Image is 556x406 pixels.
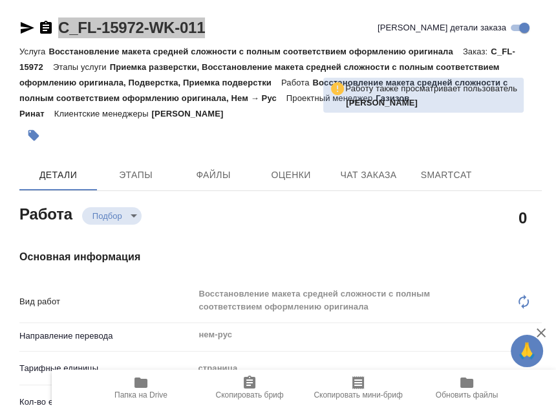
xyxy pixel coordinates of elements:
[58,19,205,36] a: C_FL-15972-WK-011
[286,93,376,103] p: Проектный менеджер
[314,390,402,400] span: Скопировать мини-бриф
[260,167,322,183] span: Оценки
[48,47,462,56] p: Восстановление макета средней сложности с полным соответствием оформлению оригинала
[87,370,195,406] button: Папка на Drive
[19,62,499,87] p: Приемка разверстки, Восстановление макета средней сложности с полным соответствием оформлению ори...
[346,96,517,109] p: Архипова Екатерина
[281,78,313,87] p: Работа
[19,20,35,36] button: Скопировать ссылку для ЯМессенджера
[215,390,283,400] span: Скопировать бриф
[38,20,54,36] button: Скопировать ссылку
[415,167,477,183] span: SmartCat
[19,121,48,150] button: Добавить тэг
[19,201,72,225] h2: Работа
[412,370,521,406] button: Обновить файлы
[516,337,538,365] span: 🙏
[436,390,498,400] span: Обновить файлы
[378,21,506,34] span: [PERSON_NAME] детали заказа
[304,370,412,406] button: Скопировать мини-бриф
[152,109,233,118] p: [PERSON_NAME]
[193,357,542,379] div: страница
[114,390,167,400] span: Папка на Drive
[182,167,244,183] span: Файлы
[19,330,193,343] p: Направление перевода
[19,295,193,308] p: Вид работ
[19,249,542,265] h4: Основная информация
[346,98,418,107] b: [PERSON_NAME]
[19,362,193,375] p: Тарифные единицы
[511,335,543,367] button: 🙏
[105,167,167,183] span: Этапы
[53,62,110,72] p: Этапы услуги
[89,210,126,221] button: Подбор
[19,47,48,56] p: Услуга
[463,47,491,56] p: Заказ:
[54,109,152,118] p: Клиентские менеджеры
[27,167,89,183] span: Детали
[82,207,142,225] div: Подбор
[519,207,527,229] h2: 0
[345,82,517,95] p: Работу также просматривает пользователь
[195,370,304,406] button: Скопировать бриф
[337,167,400,183] span: Чат заказа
